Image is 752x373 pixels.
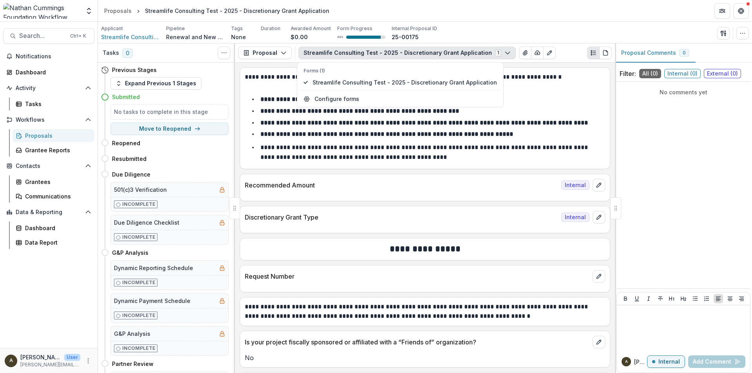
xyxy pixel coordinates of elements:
[714,3,730,19] button: Partners
[261,25,280,32] p: Duration
[337,25,372,32] p: Form Progress
[114,330,150,338] h5: G&P Analysis
[3,3,80,19] img: Nathan Cummings Foundation Workflow Sandbox logo
[145,7,329,15] div: Streamlife Consulting Test - 2025 - Discretionary Grant Application
[122,345,155,352] p: Incomplete
[543,47,556,59] button: Edit as form
[20,353,61,361] p: [PERSON_NAME][EMAIL_ADDRESS][DOMAIN_NAME]
[337,34,343,40] p: 88 %
[620,88,747,96] p: No comments yet
[231,33,246,41] p: None
[101,5,333,16] nav: breadcrumb
[593,179,605,191] button: edit
[231,25,243,32] p: Tags
[683,50,686,56] span: 0
[16,85,82,92] span: Activity
[112,249,148,257] h4: G&P Analysis
[621,294,630,303] button: Bold
[593,211,605,223] button: edit
[114,108,225,116] h5: No tasks to complete in this stage
[83,356,93,366] button: More
[122,234,155,241] p: Incomplete
[639,69,661,78] span: All ( 0 )
[688,355,745,368] button: Add Comment
[725,294,735,303] button: Align Center
[587,47,600,59] button: Plaintext view
[101,5,135,16] a: Proposals
[593,270,605,283] button: edit
[679,294,688,303] button: Heading 2
[112,93,140,101] h4: Submitted
[634,358,647,366] p: [PERSON_NAME][EMAIL_ADDRESS][DOMAIN_NAME]
[13,190,94,203] a: Communications
[25,146,88,154] div: Grantee Reports
[733,3,749,19] button: Get Help
[25,100,88,108] div: Tasks
[112,170,150,178] h4: Due Diligence
[245,272,589,281] p: Request Number
[291,25,331,32] p: Awarded Amount
[519,47,531,59] button: View Attached Files
[218,47,230,59] button: Toggle View Cancelled Tasks
[25,238,88,247] div: Data Report
[313,78,497,86] span: Streamlife Consulting Test - 2025 - Discretionary Grant Application
[691,294,700,303] button: Bullet List
[632,294,642,303] button: Underline
[392,33,419,41] p: 25-00175
[561,180,589,190] span: Internal
[664,69,701,78] span: Internal ( 0 )
[20,361,80,368] p: [PERSON_NAME][EMAIL_ADDRESS][DOMAIN_NAME]
[64,354,80,361] p: User
[667,294,676,303] button: Heading 1
[704,69,741,78] span: External ( 0 )
[112,139,140,147] h4: Reopened
[122,279,155,286] p: Incomplete
[25,178,88,186] div: Grantees
[702,294,711,303] button: Ordered List
[658,359,680,365] p: Internal
[561,213,589,222] span: Internal
[122,49,133,58] span: 0
[238,47,292,59] button: Proposal
[112,360,154,368] h4: Partner Review
[110,77,201,90] button: Expand Previous 1 Stages
[291,33,308,41] p: $0.00
[3,160,94,172] button: Open Contacts
[3,82,94,94] button: Open Activity
[647,355,685,368] button: Internal
[13,175,94,188] a: Grantees
[3,206,94,218] button: Open Data & Reporting
[122,312,155,319] p: Incomplete
[83,3,94,19] button: Open entity switcher
[69,32,88,40] div: Ctrl + K
[737,294,746,303] button: Align Right
[19,32,65,40] span: Search...
[25,132,88,140] div: Proposals
[656,294,665,303] button: Strike
[112,66,157,74] h4: Previous Stages
[166,25,185,32] p: Pipeline
[304,67,497,74] p: Forms (1)
[13,129,94,142] a: Proposals
[620,69,636,78] p: Filter:
[112,155,146,163] h4: Resubmitted
[644,294,653,303] button: Italicize
[16,53,91,60] span: Notifications
[615,43,696,63] button: Proposal Comments
[101,25,123,32] p: Applicant
[103,50,119,56] h3: Tasks
[245,353,605,362] p: No
[13,144,94,157] a: Grantee Reports
[16,163,82,169] span: Contacts
[16,117,82,123] span: Workflows
[245,337,589,347] p: Is your project fiscally sponsored or affiliated with a “Friends of” organization?
[101,33,160,41] a: Streamlife Consulting Test
[9,358,13,363] div: anveet+test+01@trytemelio.com
[25,224,88,232] div: Dashboard
[122,201,155,208] p: Incomplete
[599,47,612,59] button: PDF view
[16,209,82,216] span: Data & Reporting
[3,114,94,126] button: Open Workflows
[625,360,628,364] div: anveet+test+01@trytemelio.com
